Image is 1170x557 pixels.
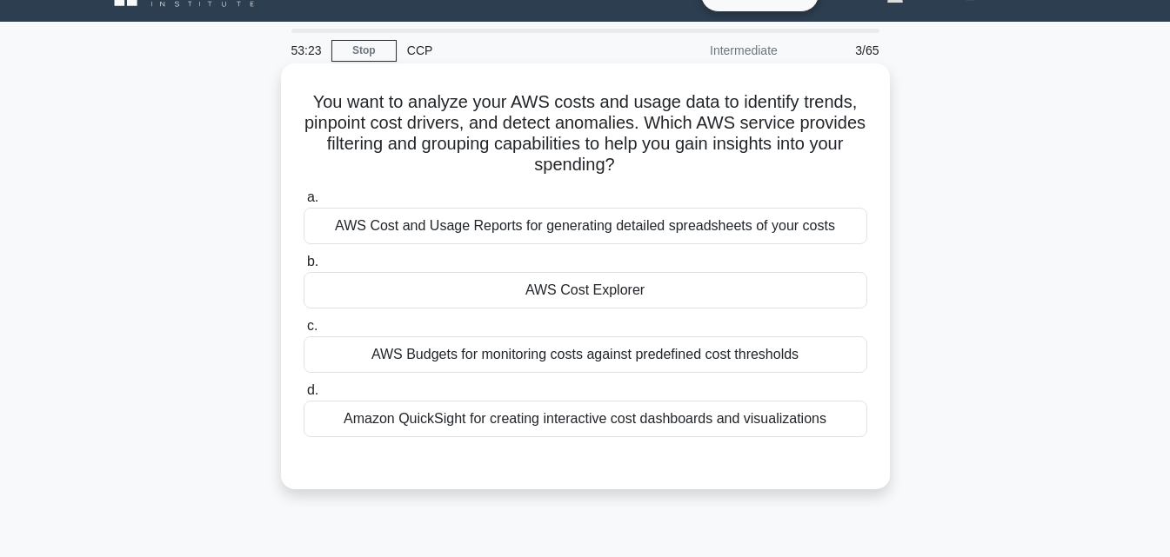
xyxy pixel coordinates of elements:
span: b. [307,254,318,269]
div: Intermediate [636,33,788,68]
div: CCP [397,33,636,68]
div: 53:23 [281,33,331,68]
span: a. [307,189,318,204]
div: AWS Cost Explorer [304,272,867,308]
h5: You want to analyze your AWS costs and usage data to identify trends, pinpoint cost drivers, and ... [302,91,869,176]
span: d. [307,382,318,397]
div: AWS Budgets for monitoring costs against predefined cost thresholds [304,336,867,373]
a: Stop [331,40,397,62]
div: Amazon QuickSight for creating interactive cost dashboards and visualizations [304,401,867,437]
div: 3/65 [788,33,890,68]
span: c. [307,318,318,333]
div: AWS Cost and Usage Reports for generating detailed spreadsheets of your costs [304,208,867,244]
